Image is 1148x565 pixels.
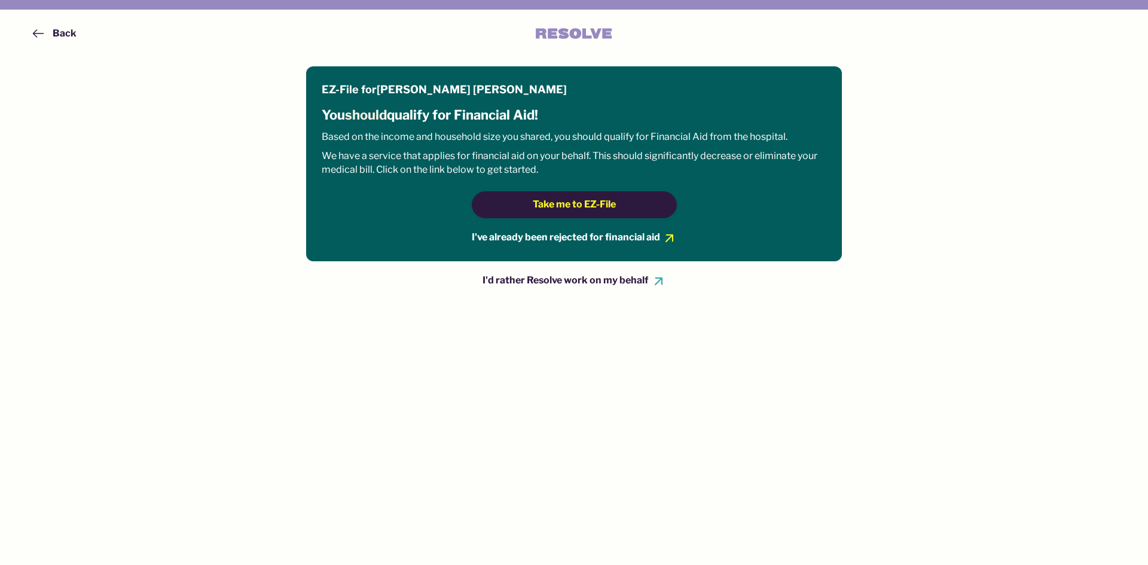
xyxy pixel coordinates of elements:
[30,26,77,41] button: Back
[322,82,826,97] div: EZ-File for [PERSON_NAME] [PERSON_NAME]
[483,274,648,287] div: I'd rather Resolve work on my behalf
[53,27,77,40] div: Back
[322,130,826,143] div: Based on the income and household size you shared, you should qualify for Financial Aid from the ...
[472,191,677,218] button: Take me to EZ-File
[322,149,826,176] div: We have a service that applies for financial aid on your behalf. This should significantly decrea...
[472,231,660,244] div: I've already been rejected for financial aid
[312,273,836,289] button: I'd rather Resolve work on my behalf
[322,106,826,124] div: You qualify for Financial Aid!
[322,230,826,246] button: I've already been rejected for financial aid
[533,198,616,211] span: Take me to EZ-File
